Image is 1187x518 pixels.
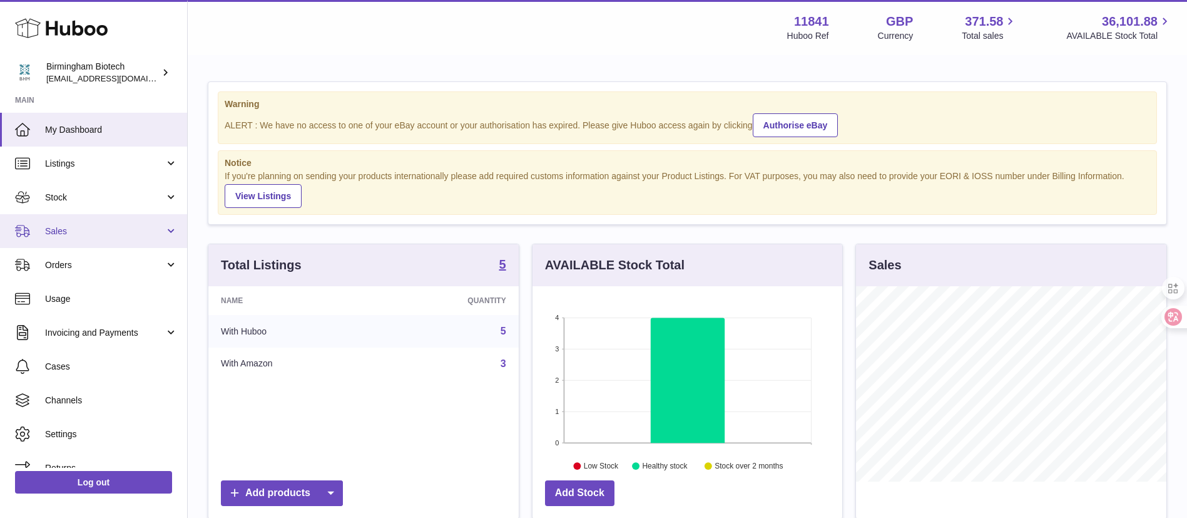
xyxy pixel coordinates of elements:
[15,63,34,82] img: m.hsu@birminghambiotech.co.uk
[208,315,378,348] td: With Huboo
[753,113,838,137] a: Authorise eBay
[378,286,518,315] th: Quantity
[965,13,1003,30] span: 371.58
[45,361,178,373] span: Cases
[45,259,165,271] span: Orders
[584,462,619,471] text: Low Stock
[225,184,302,208] a: View Listings
[555,439,559,447] text: 0
[642,462,688,471] text: Healthy stock
[555,345,559,353] text: 3
[45,327,165,339] span: Invoicing and Payments
[501,358,506,369] a: 3
[545,257,685,274] h3: AVAILABLE Stock Total
[555,376,559,384] text: 2
[45,293,178,305] span: Usage
[962,30,1017,42] span: Total sales
[501,326,506,336] a: 5
[555,408,559,415] text: 1
[787,30,829,42] div: Huboo Ref
[45,395,178,407] span: Channels
[499,258,506,273] a: 5
[225,170,1150,208] div: If you're planning on sending your products internationally please add required customs informati...
[1066,13,1172,42] a: 36,101.88 AVAILABLE Stock Total
[208,286,378,315] th: Name
[208,348,378,380] td: With Amazon
[45,428,178,440] span: Settings
[715,462,783,471] text: Stock over 2 months
[794,13,829,30] strong: 11841
[45,225,165,237] span: Sales
[45,124,178,136] span: My Dashboard
[555,314,559,321] text: 4
[962,13,1017,42] a: 371.58 Total sales
[1102,13,1158,30] span: 36,101.88
[15,471,172,494] a: Log out
[225,98,1150,110] strong: Warning
[221,257,302,274] h3: Total Listings
[221,480,343,506] a: Add products
[1066,30,1172,42] span: AVAILABLE Stock Total
[499,258,506,271] strong: 5
[46,61,159,85] div: Birmingham Biotech
[545,480,614,506] a: Add Stock
[45,192,165,204] span: Stock
[45,158,165,170] span: Listings
[878,30,914,42] div: Currency
[46,73,184,83] span: [EMAIL_ADDRESS][DOMAIN_NAME]
[886,13,913,30] strong: GBP
[45,462,178,474] span: Returns
[225,157,1150,169] strong: Notice
[225,111,1150,137] div: ALERT : We have no access to one of your eBay account or your authorisation has expired. Please g...
[869,257,901,274] h3: Sales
